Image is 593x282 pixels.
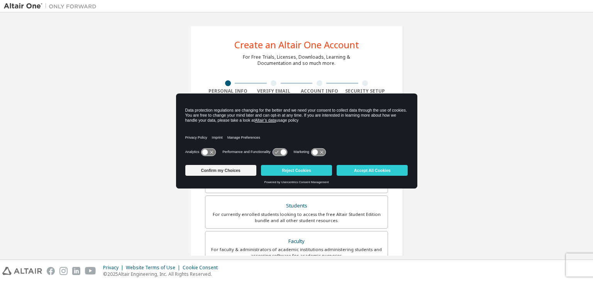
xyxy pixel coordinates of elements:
[210,246,383,259] div: For faculty & administrators of academic institutions administering students and accessing softwa...
[251,88,297,94] div: Verify Email
[210,211,383,224] div: For currently enrolled students looking to access the free Altair Student Edition bundle and all ...
[234,40,359,49] div: Create an Altair One Account
[59,267,68,275] img: instagram.svg
[103,265,126,271] div: Privacy
[103,271,222,277] p: © 2025 Altair Engineering, Inc. All Rights Reserved.
[4,2,100,10] img: Altair One
[47,267,55,275] img: facebook.svg
[205,88,251,94] div: Personal Info
[183,265,222,271] div: Cookie Consent
[126,265,183,271] div: Website Terms of Use
[2,267,42,275] img: altair_logo.svg
[342,88,388,94] div: Security Setup
[85,267,96,275] img: youtube.svg
[296,88,342,94] div: Account Info
[243,54,350,66] div: For Free Trials, Licenses, Downloads, Learning & Documentation and so much more.
[210,236,383,247] div: Faculty
[210,200,383,211] div: Students
[72,267,80,275] img: linkedin.svg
